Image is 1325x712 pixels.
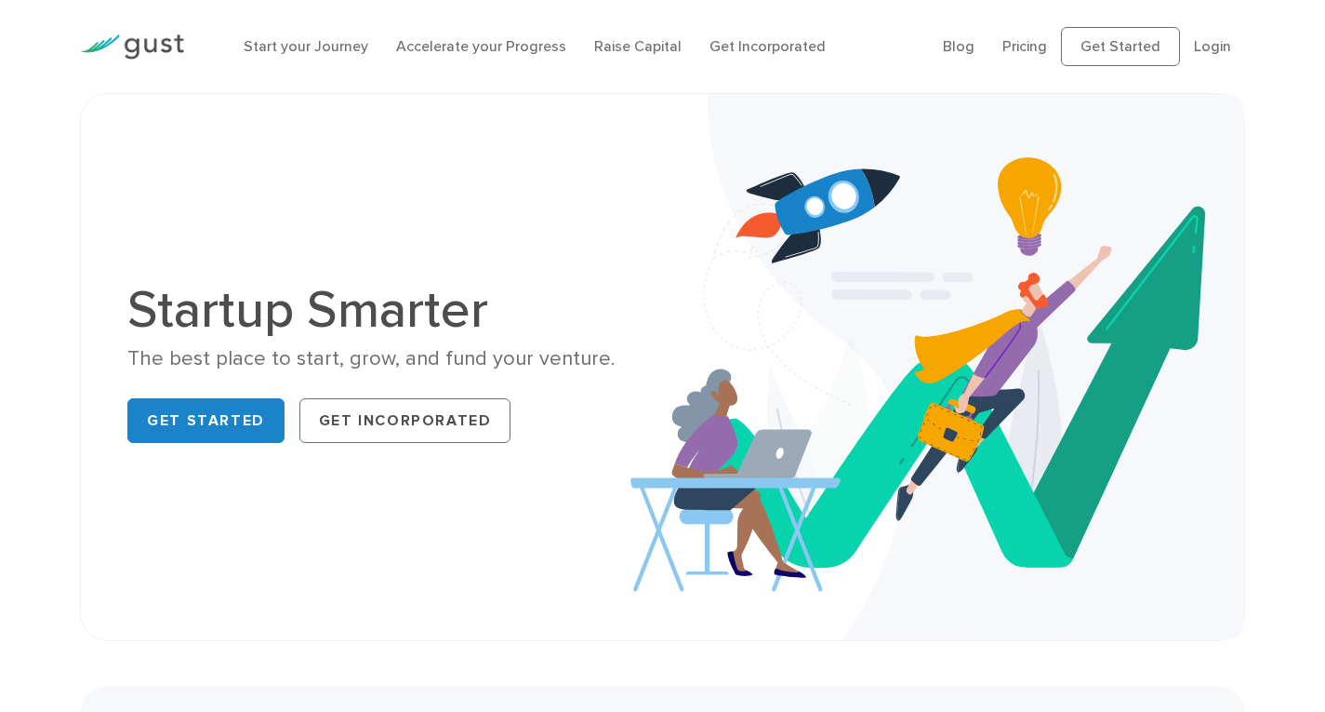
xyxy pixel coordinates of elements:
a: Raise Capital [594,37,682,55]
a: Blog [943,37,974,55]
div: The best place to start, grow, and fund your venture. [127,345,648,372]
a: Get Started [127,398,285,443]
img: Gust Logo [80,34,184,60]
h1: Startup Smarter [127,284,648,336]
a: Accelerate your Progress [396,37,566,55]
a: Login [1194,37,1231,55]
img: Startup Smarter Hero [630,94,1244,640]
a: Pricing [1002,37,1047,55]
a: Get Incorporated [709,37,826,55]
a: Start your Journey [244,37,368,55]
a: Get Started [1061,27,1180,66]
a: Get Incorporated [299,398,511,443]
